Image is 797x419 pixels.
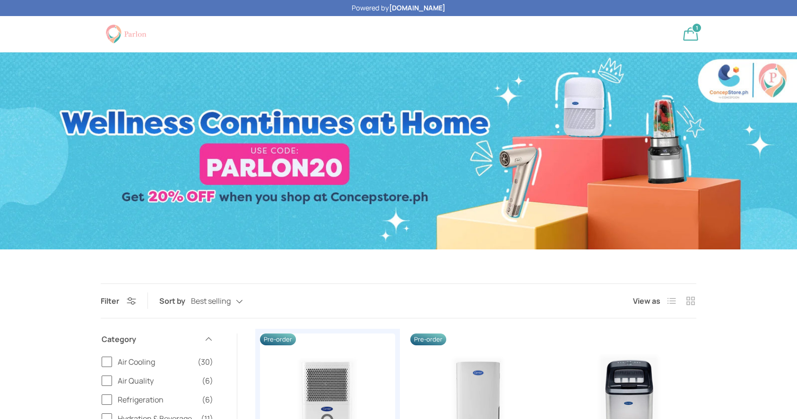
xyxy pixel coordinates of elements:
span: View as [633,295,660,307]
span: (30) [198,356,213,368]
span: Category [102,333,198,345]
span: Pre-order [260,333,296,345]
strong: [DOMAIN_NAME] [389,3,445,12]
span: Air Cooling [118,356,192,368]
button: Best selling [191,293,262,309]
button: Filter [101,296,136,306]
span: 1 [696,24,698,31]
span: Pre-order [410,333,446,345]
span: (6) [202,375,213,386]
span: (6) [202,394,213,405]
span: Best selling [191,297,231,306]
label: Sort by [159,295,191,307]
p: Powered by [352,3,445,13]
span: Refrigeration [118,394,196,405]
summary: Category [102,322,213,356]
span: Filter [101,296,119,306]
span: Air Quality [118,375,196,386]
